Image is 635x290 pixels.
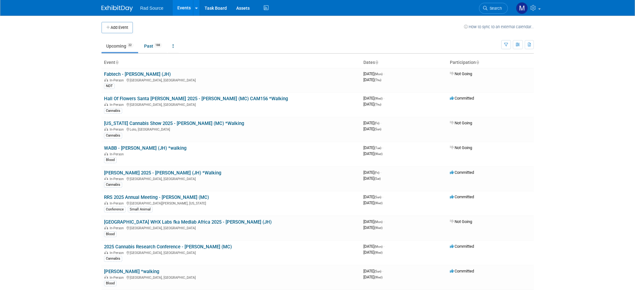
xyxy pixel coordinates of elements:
[375,60,378,65] a: Sort by Start Date
[363,145,383,150] span: [DATE]
[104,200,358,205] div: [GEOGRAPHIC_DATA][PERSON_NAME], [US_STATE]
[104,250,358,255] div: [GEOGRAPHIC_DATA], [GEOGRAPHIC_DATA]
[363,244,384,249] span: [DATE]
[450,170,474,175] span: Committed
[374,226,383,230] span: (Wed)
[476,60,479,65] a: Sort by Participation Type
[139,40,167,52] a: Past188
[104,269,159,274] a: [PERSON_NAME] *walking
[363,77,381,82] span: [DATE]
[374,146,381,150] span: (Tue)
[383,96,384,101] span: -
[115,60,118,65] a: Sort by Event Name
[363,102,381,106] span: [DATE]
[104,194,209,200] a: RRS 2025 Annual Meeting - [PERSON_NAME] (MC)
[104,225,358,230] div: [GEOGRAPHIC_DATA], [GEOGRAPHIC_DATA]
[104,231,117,237] div: Blood
[101,57,361,68] th: Event
[104,256,122,262] div: Cannabis
[104,103,108,106] img: In-Person Event
[101,22,133,33] button: Add Event
[110,78,126,82] span: In-Person
[363,219,384,224] span: [DATE]
[104,96,288,101] a: Hall Of Flowers Santa [PERSON_NAME] 2025 - [PERSON_NAME] (MC) CAM156 *Walking
[383,71,384,76] span: -
[104,127,358,132] div: Lolo, [GEOGRAPHIC_DATA]
[104,152,108,155] img: In-Person Event
[110,127,126,132] span: In-Person
[104,133,122,138] div: Cannabis
[383,219,384,224] span: -
[374,245,383,248] span: (Mon)
[104,170,221,176] a: [PERSON_NAME] 2025 - [PERSON_NAME] (JH) *Walking
[374,195,381,199] span: (Sun)
[104,219,272,225] a: [GEOGRAPHIC_DATA] WHX Labs fka Medlab Africa 2025 - [PERSON_NAME] (JH)
[374,97,383,100] span: (Wed)
[487,6,502,11] span: Search
[363,71,384,76] span: [DATE]
[450,145,472,150] span: Not Going
[128,207,153,212] div: Small Animal
[104,226,108,229] img: In-Person Event
[154,43,162,48] span: 188
[450,71,472,76] span: Not Going
[363,275,383,279] span: [DATE]
[374,122,379,125] span: (Fri)
[110,177,126,181] span: In-Person
[104,145,186,151] a: WABB - [PERSON_NAME] (JH) *walking
[382,194,383,199] span: -
[374,152,383,156] span: (Wed)
[374,78,381,82] span: (Thu)
[374,270,381,273] span: (Sun)
[101,5,133,12] img: ExhibitDay
[104,127,108,131] img: In-Person Event
[140,6,164,11] span: Rad Source
[450,219,472,224] span: Not Going
[374,276,383,279] span: (Wed)
[101,40,138,52] a: Upcoming22
[363,176,381,181] span: [DATE]
[361,57,447,68] th: Dates
[450,194,474,199] span: Committed
[104,207,126,212] div: Conference
[104,83,115,89] div: NDT
[447,57,534,68] th: Participation
[374,103,381,106] span: (Thu)
[450,121,472,125] span: Not Going
[104,251,108,254] img: In-Person Event
[363,121,381,125] span: [DATE]
[104,201,108,205] img: In-Person Event
[104,244,232,250] a: 2025 Cannabis Research Conference - [PERSON_NAME] (MC)
[104,276,108,279] img: In-Person Event
[450,96,474,101] span: Committed
[374,177,381,180] span: (Sat)
[127,43,133,48] span: 22
[110,103,126,107] span: In-Person
[374,201,383,205] span: (Wed)
[450,244,474,249] span: Committed
[104,77,358,82] div: [GEOGRAPHIC_DATA], [GEOGRAPHIC_DATA]
[380,170,381,175] span: -
[363,96,384,101] span: [DATE]
[382,269,383,273] span: -
[516,2,528,14] img: Melissa Conboy
[464,24,534,29] a: How to sync to an external calendar...
[110,201,126,205] span: In-Person
[363,269,383,273] span: [DATE]
[104,71,171,77] a: Fabtech - [PERSON_NAME] (JH)
[110,152,126,156] span: In-Person
[363,250,383,255] span: [DATE]
[104,182,122,188] div: Cannabis
[363,127,381,131] span: [DATE]
[104,78,108,81] img: In-Person Event
[374,251,383,254] span: (Wed)
[363,170,381,175] span: [DATE]
[110,226,126,230] span: In-Person
[363,151,383,156] span: [DATE]
[104,157,117,163] div: Blood
[104,102,358,107] div: [GEOGRAPHIC_DATA], [GEOGRAPHIC_DATA]
[104,121,244,126] a: [US_STATE] Cannabis Show 2025 - [PERSON_NAME] (MC) *Walking
[104,275,358,280] div: [GEOGRAPHIC_DATA], [GEOGRAPHIC_DATA]
[382,145,383,150] span: -
[110,251,126,255] span: In-Person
